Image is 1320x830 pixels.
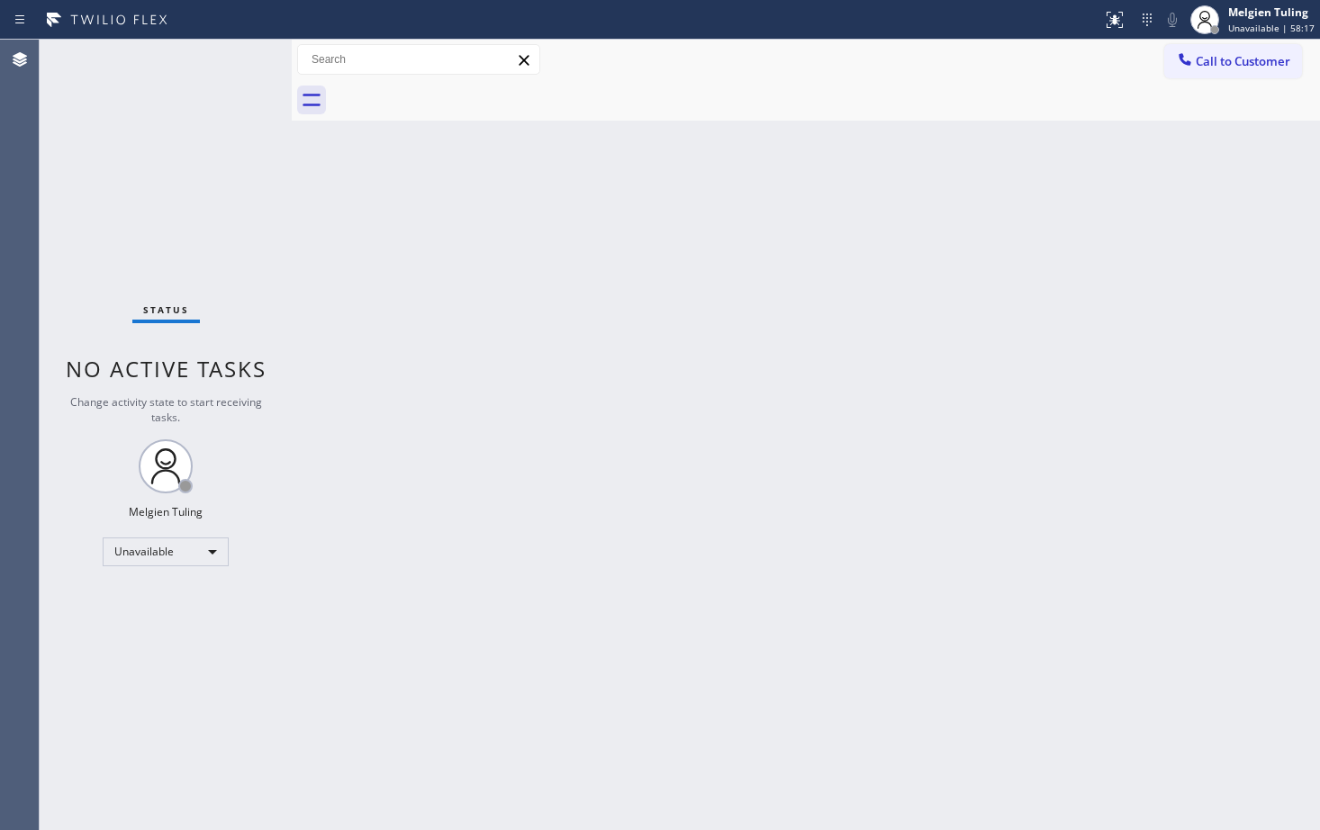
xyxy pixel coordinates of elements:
span: No active tasks [66,354,267,383]
div: Melgien Tuling [129,504,203,519]
span: Call to Customer [1196,53,1290,69]
button: Mute [1160,7,1185,32]
span: Unavailable | 58:17 [1228,22,1315,34]
div: Unavailable [103,537,229,566]
div: Melgien Tuling [1228,5,1315,20]
input: Search [298,45,539,74]
button: Call to Customer [1164,44,1302,78]
span: Status [143,303,189,316]
span: Change activity state to start receiving tasks. [70,394,262,425]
